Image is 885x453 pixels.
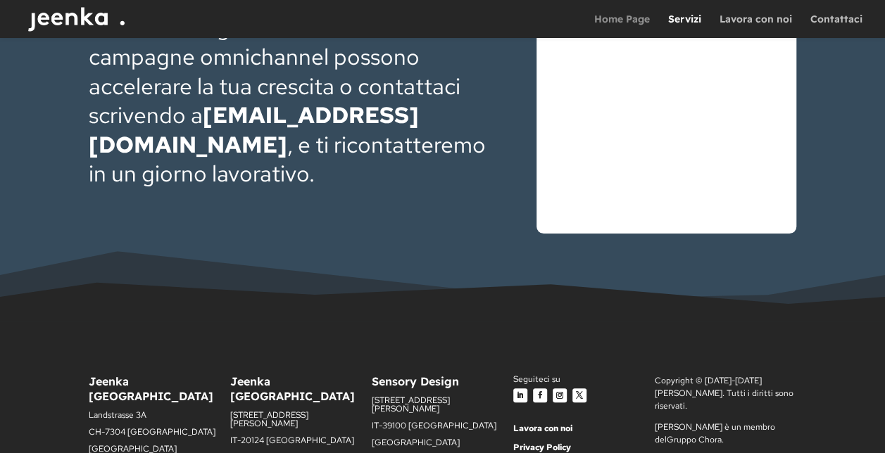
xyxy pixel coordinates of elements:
p: Landstrasse 3A [89,411,230,428]
a: [EMAIL_ADDRESS][DOMAIN_NAME] [89,100,419,160]
p: IT-39100 [GEOGRAPHIC_DATA] [372,421,513,438]
a: Segui su X [572,388,586,402]
a: Lavora con noi [513,423,572,434]
p: CH-7304 [GEOGRAPHIC_DATA] [89,428,230,445]
div: Seguiteci su [513,374,655,385]
h6: Sensory Design [372,374,513,396]
a: Contattaci [810,14,862,38]
a: Gruppo Chora [667,434,722,445]
h6: Jeenka [GEOGRAPHIC_DATA] [230,374,372,411]
a: Segui su LinkedIn [513,388,527,402]
p: [STREET_ADDRESS][PERSON_NAME] [230,411,372,436]
a: Lavora con noi [720,14,792,38]
p: IT-20124 [GEOGRAPHIC_DATA] [230,436,372,453]
a: Segui su Facebook [533,388,547,402]
span: Copyright © [DATE]-[DATE] [PERSON_NAME]. Tutti i diritti sono riservati. [655,375,793,411]
a: Servizi [668,14,701,38]
a: Privacy Policy [513,442,571,453]
a: Home Page [594,14,650,38]
h6: Jeenka [GEOGRAPHIC_DATA] [89,374,230,411]
p: [STREET_ADDRESS][PERSON_NAME] [372,396,513,421]
a: Segui su Instagram [553,388,567,402]
p: [PERSON_NAME] è un membro del . [655,421,796,446]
